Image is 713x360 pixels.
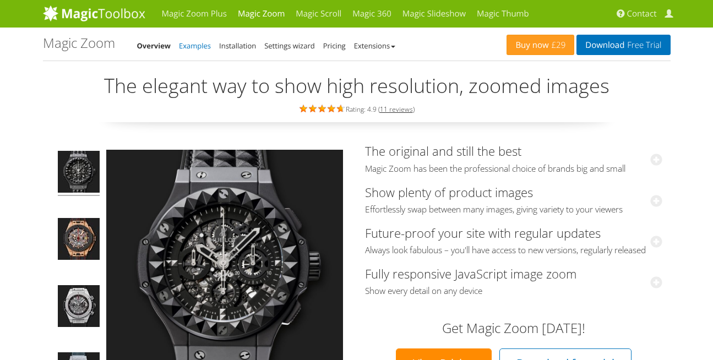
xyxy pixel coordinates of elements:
a: Pricing [323,41,346,51]
a: Overview [137,41,171,51]
span: £29 [549,41,566,50]
a: Future-proof your site with regular updatesAlways look fabulous – you'll have access to new versi... [365,225,662,256]
span: Magic Zoom has been the professional choice of brands big and small [365,163,662,174]
a: Settings wizard [264,41,315,51]
h1: Magic Zoom [43,36,115,50]
span: Always look fabulous – you'll have access to new versions, regularly released [365,245,662,256]
a: Extensions [354,41,395,51]
span: Free Trial [624,41,661,50]
span: Contact [627,8,657,19]
a: DownloadFree Trial [576,35,670,55]
a: The original and still the bestMagic Zoom has been the professional choice of brands big and small [365,143,662,174]
span: Show every detail on any device [365,286,662,297]
a: 11 reviews [380,105,413,114]
h2: The elegant way to show high resolution, zoomed images [43,75,671,97]
span: Effortlessly swap between many images, giving variety to your viewers [365,204,662,215]
a: Installation [219,41,256,51]
div: Rating: 4.9 ( ) [43,102,671,114]
a: Big Bang Unico Titanium [57,284,101,331]
img: Big Bang Unico Titanium - Magic Zoom Demo [58,285,100,330]
a: Show plenty of product imagesEffortlessly swap between many images, giving variety to your viewers [365,184,662,215]
a: Big Bang Depeche Mode [57,150,101,197]
a: Fully responsive JavaScript image zoomShow every detail on any device [365,265,662,297]
img: Big Bang Depeche Mode - Magic Zoom Demo [58,151,100,196]
a: Buy now£29 [507,35,574,55]
h3: Get Magic Zoom [DATE]! [376,321,651,335]
a: Big Bang Ferrari King Gold Carbon [57,217,101,264]
a: Examples [179,41,211,51]
img: MagicToolbox.com - Image tools for your website [43,5,145,21]
img: Big Bang Ferrari King Gold Carbon [58,218,100,263]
